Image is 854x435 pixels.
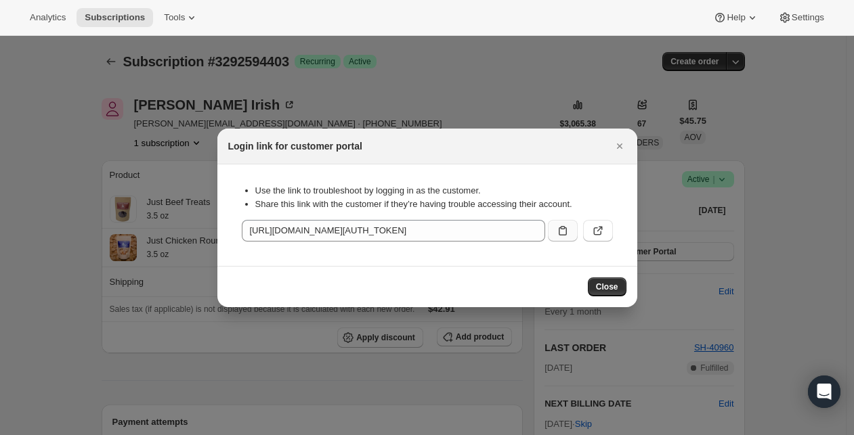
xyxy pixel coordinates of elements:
button: Close [610,137,629,156]
li: Share this link with the customer if they’re having trouble accessing their account. [255,198,613,211]
span: Tools [164,12,185,23]
button: Tools [156,8,207,27]
button: Close [588,277,626,296]
h2: Login link for customer portal [228,139,362,153]
span: Help [727,12,745,23]
li: Use the link to troubleshoot by logging in as the customer. [255,184,613,198]
span: Settings [792,12,824,23]
button: Analytics [22,8,74,27]
span: Close [596,281,618,292]
button: Help [705,8,767,27]
span: Analytics [30,12,66,23]
button: Subscriptions [77,8,153,27]
div: Open Intercom Messenger [808,375,840,408]
span: Subscriptions [85,12,145,23]
button: Settings [770,8,832,27]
